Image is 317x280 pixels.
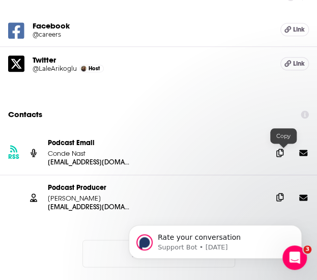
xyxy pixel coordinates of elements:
a: @careers [33,31,272,38]
iframe: Intercom live chat [282,245,307,270]
p: Conde Nast [48,149,129,158]
p: Podcast Email [48,138,264,147]
img: Lale Arikoglu [81,66,87,71]
span: Link [293,60,305,68]
h2: Contacts [8,105,42,124]
div: Copy [270,128,297,144]
span: Host [89,65,100,72]
p: Podcast Producer [48,183,264,192]
p: [EMAIL_ADDRESS][DOMAIN_NAME] [48,203,129,211]
a: Link [280,23,309,36]
span: 3 [303,245,311,254]
h3: RSS [8,153,19,161]
span: Link [293,25,305,34]
h5: Twitter [33,55,272,65]
iframe: Intercom notifications message [113,204,317,275]
h5: @careers [33,31,130,38]
a: @LaleArikoglu [33,65,77,72]
h5: Facebook [33,21,272,31]
button: Nothing here. [82,240,235,267]
a: Link [280,57,309,70]
p: [PERSON_NAME] [48,194,129,203]
p: [EMAIL_ADDRESS][DOMAIN_NAME] [48,158,129,166]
